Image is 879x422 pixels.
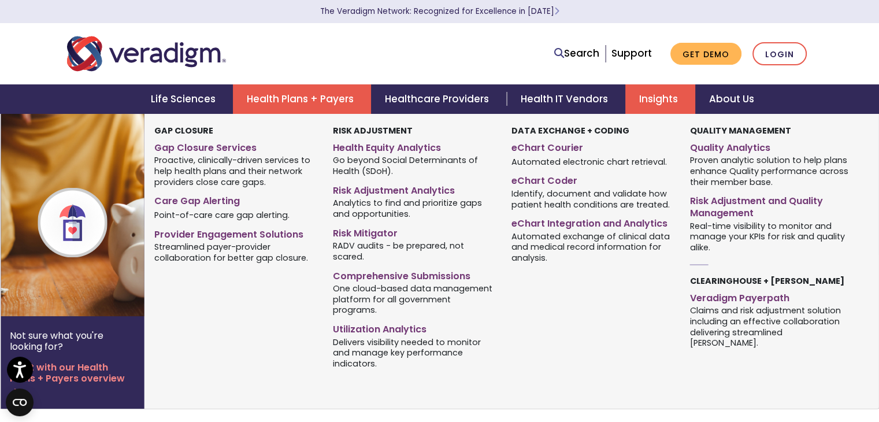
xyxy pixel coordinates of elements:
img: Veradigm logo [67,35,226,73]
a: Provider Engagement Solutions [154,224,316,241]
a: Gap Closure Services [154,138,316,154]
a: Healthcare Providers [371,84,506,114]
span: Real-time visibility to monitor and manage your KPIs for risk and quality alike. [689,220,851,253]
a: Get Demo [670,43,741,65]
span: Proactive, clinically-driven services to help health plans and their network providers close care... [154,154,316,188]
a: Insights [625,84,695,114]
a: Life Sciences [137,84,233,114]
a: The Veradigm Network: Recognized for Excellence in [DATE]Learn More [320,6,559,17]
strong: Clearinghouse + [PERSON_NAME] [689,275,844,287]
a: Health Equity Analytics [333,138,494,154]
span: Go beyond Social Determinants of Health (SDoH). [333,154,494,177]
span: Identify, document and validate how patient health conditions are treated. [511,187,673,210]
a: Start with our Health Plans + Payers overview [10,362,135,395]
a: Risk Adjustment and Quality Management [689,191,851,220]
span: Delivers visibility needed to monitor and manage key performance indicators. [333,336,494,369]
a: Utilization Analytics [333,319,494,336]
p: Not sure what you're looking for? [10,330,135,352]
a: eChart Courier [511,138,673,154]
a: Quality Analytics [689,138,851,154]
span: Point-of-care care gap alerting. [154,209,290,221]
span: Streamlined payer-provider collaboration for better gap closure. [154,241,316,264]
img: Health Plan Payers [1,114,187,316]
span: One cloud-based data management platform for all government programs. [333,282,494,316]
span: Proven analytic solution to help plans enhance Quality performance across their member base. [689,154,851,188]
a: About Us [695,84,768,114]
span: Learn More [554,6,559,17]
a: Search [554,46,599,61]
a: Support [611,46,652,60]
strong: Data Exchange + Coding [511,125,629,136]
iframe: Drift Chat Widget [658,339,865,408]
a: Health IT Vendors [507,84,625,114]
a: Care Gap Alerting [154,191,316,208]
a: eChart Integration and Analytics [511,213,673,230]
span: RADV audits - be prepared, not scared. [333,239,494,262]
a: Risk Adjustment Analytics [333,180,494,197]
button: Open CMP widget [6,388,34,416]
span: Claims and risk adjustment solution including an effective collaboration delivering streamlined [... [689,305,851,349]
strong: Gap Closure [154,125,213,136]
span: Automated electronic chart retrieval. [511,156,667,167]
strong: Risk Adjustment [333,125,413,136]
a: Health Plans + Payers [233,84,371,114]
span: Analytics to find and prioritize gaps and opportunities. [333,197,494,220]
strong: Quality Management [689,125,791,136]
a: Risk Mitigator [333,223,494,240]
a: Comprehensive Submissions [333,266,494,283]
a: Veradigm Payerpath [689,288,851,305]
a: Login [752,42,807,66]
span: Automated exchange of clinical data and medical record information for analysis. [511,230,673,264]
a: eChart Coder [511,171,673,187]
